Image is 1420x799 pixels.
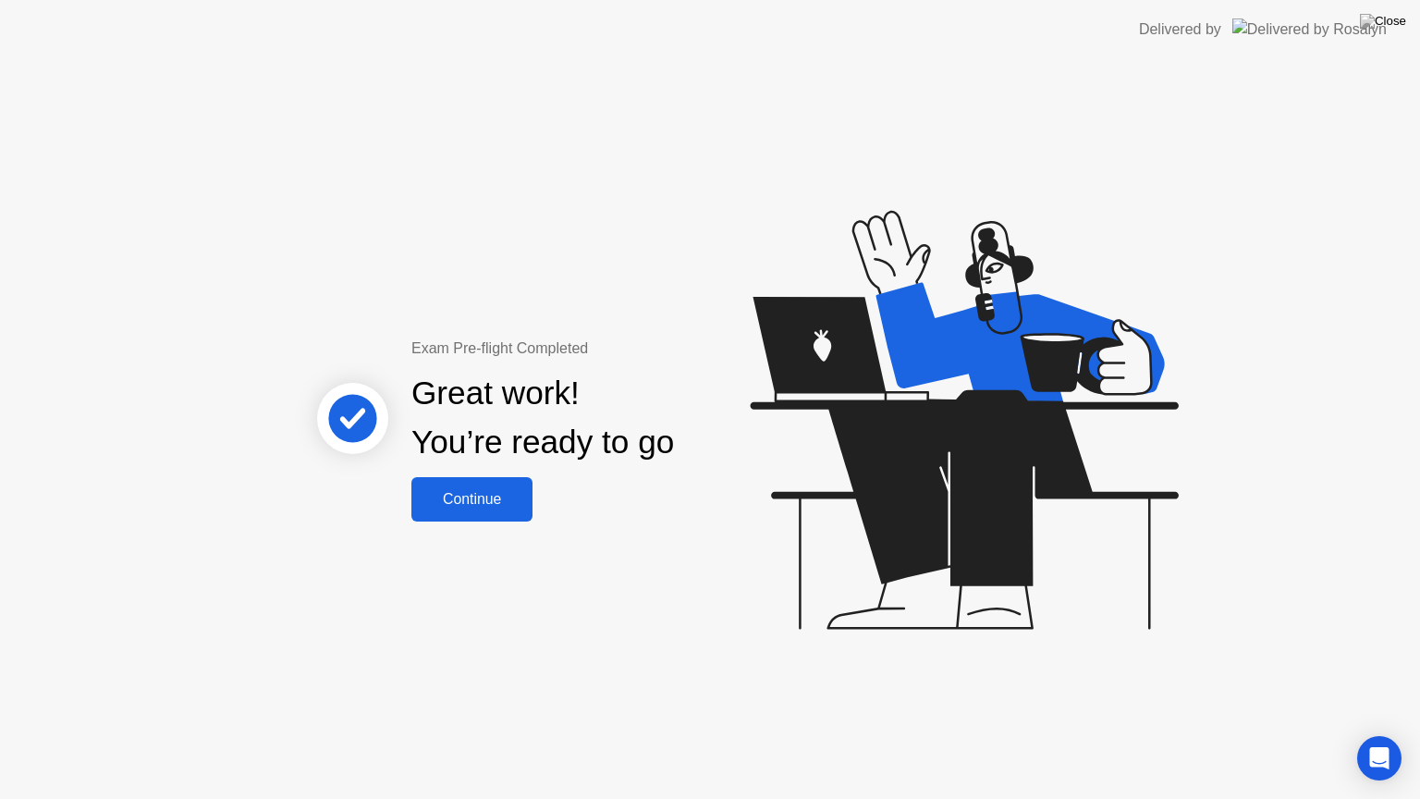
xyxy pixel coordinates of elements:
[411,369,674,467] div: Great work! You’re ready to go
[411,338,793,360] div: Exam Pre-flight Completed
[411,477,532,522] button: Continue
[1360,14,1406,29] img: Close
[417,491,527,508] div: Continue
[1139,18,1221,41] div: Delivered by
[1357,736,1402,781] div: Open Intercom Messenger
[1232,18,1387,40] img: Delivered by Rosalyn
